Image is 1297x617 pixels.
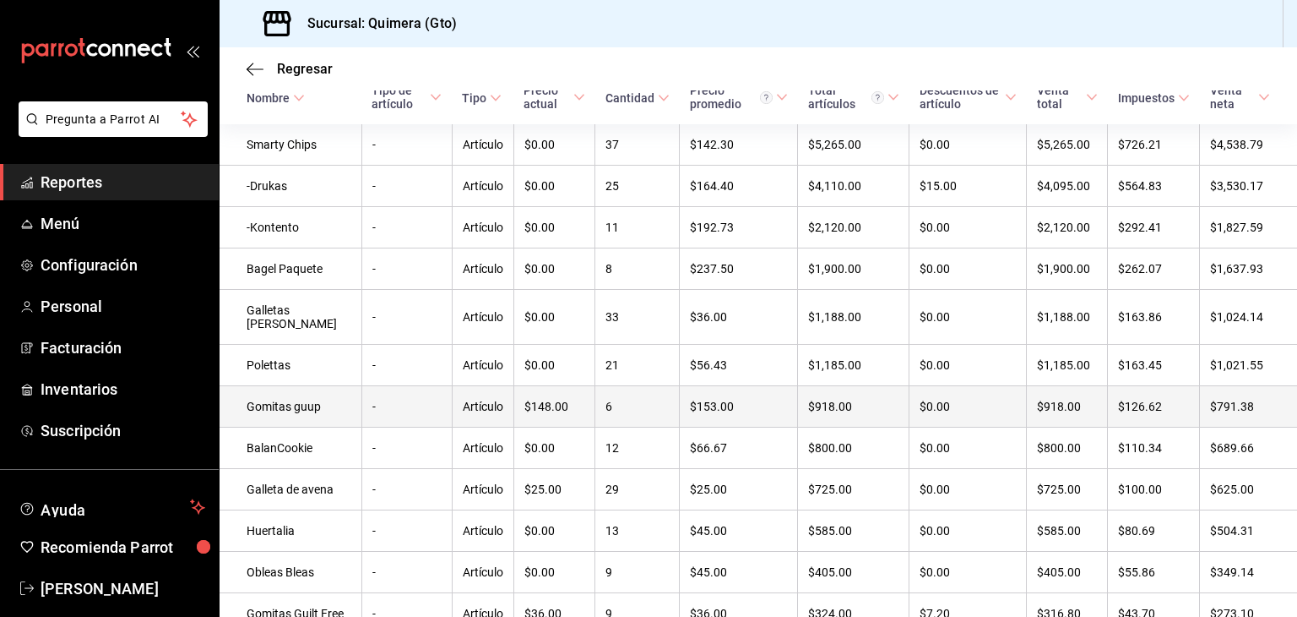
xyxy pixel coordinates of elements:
td: $1,188.00 [1027,290,1108,345]
button: open_drawer_menu [186,44,199,57]
span: Nombre [247,91,305,105]
td: $2,120.00 [798,207,909,248]
span: Cantidad [605,91,670,105]
td: $800.00 [798,428,909,469]
td: Artículo [452,428,513,469]
span: Tipo [462,91,502,105]
span: Facturación [41,336,205,359]
a: Pregunta a Parrot AI [12,123,208,140]
td: $192.73 [680,207,798,248]
td: $0.00 [909,290,1027,345]
td: Artículo [452,469,513,511]
td: $0.00 [513,428,594,469]
div: Tipo de artículo [372,84,426,111]
td: $0.00 [513,552,594,593]
td: - [361,428,452,469]
td: $726.21 [1108,124,1200,166]
span: Venta total [1037,84,1098,111]
td: 25 [595,166,680,207]
td: $504.31 [1200,511,1297,552]
td: Artículo [452,207,513,248]
span: Suscripción [41,419,205,442]
td: $918.00 [1027,386,1108,428]
td: $5,265.00 [1027,124,1108,166]
h3: Sucursal: Quimera (Gto) [294,14,457,34]
td: $0.00 [513,511,594,552]
td: Gomitas guup [220,386,361,428]
td: $126.62 [1108,386,1200,428]
td: $0.00 [909,511,1027,552]
td: - [361,124,452,166]
td: Artículo [452,290,513,345]
span: Personal [41,295,205,318]
td: $164.40 [680,166,798,207]
td: $564.83 [1108,166,1200,207]
td: $45.00 [680,552,798,593]
td: $45.00 [680,511,798,552]
td: $1,188.00 [798,290,909,345]
td: BalanCookie [220,428,361,469]
td: $725.00 [798,469,909,511]
td: Artículo [452,248,513,290]
span: Inventarios [41,378,205,401]
td: $66.67 [680,428,798,469]
td: $689.66 [1200,428,1297,469]
td: - [361,552,452,593]
td: $25.00 [513,469,594,511]
td: -Drukas [220,166,361,207]
td: 9 [595,552,680,593]
td: 13 [595,511,680,552]
td: $142.30 [680,124,798,166]
td: - [361,207,452,248]
span: Recomienda Parrot [41,536,205,559]
td: $100.00 [1108,469,1200,511]
div: Precio promedio [690,84,773,111]
td: Bagel Paquete [220,248,361,290]
td: 21 [595,345,680,386]
td: Artículo [452,345,513,386]
td: $56.43 [680,345,798,386]
div: Precio actual [524,84,569,111]
td: $585.00 [798,511,909,552]
td: $36.00 [680,290,798,345]
td: $1,637.93 [1200,248,1297,290]
span: Precio promedio [690,84,788,111]
div: Venta total [1037,84,1083,111]
td: $0.00 [513,207,594,248]
td: - [361,511,452,552]
td: $0.00 [909,124,1027,166]
svg: Precio promedio = Total artículos / cantidad [760,91,773,104]
td: Polettas [220,345,361,386]
td: - [361,290,452,345]
div: Impuestos [1118,91,1175,105]
td: Artículo [452,386,513,428]
td: $262.07 [1108,248,1200,290]
td: 11 [595,207,680,248]
td: $0.00 [909,469,1027,511]
td: Smarty Chips [220,124,361,166]
span: Precio actual [524,84,584,111]
span: Venta neta [1210,84,1270,111]
td: $1,021.55 [1200,345,1297,386]
td: $80.69 [1108,511,1200,552]
div: Venta neta [1210,84,1255,111]
td: $110.34 [1108,428,1200,469]
td: $0.00 [909,428,1027,469]
td: $585.00 [1027,511,1108,552]
td: Obleas Bleas [220,552,361,593]
div: Tipo [462,91,486,105]
td: $292.41 [1108,207,1200,248]
button: Regresar [247,61,333,77]
td: $1,900.00 [1027,248,1108,290]
td: - [361,469,452,511]
td: $163.86 [1108,290,1200,345]
td: $918.00 [798,386,909,428]
span: Total artículos [808,84,899,111]
td: $25.00 [680,469,798,511]
td: - [361,166,452,207]
span: Configuración [41,254,205,276]
td: $163.45 [1108,345,1200,386]
td: $0.00 [513,290,594,345]
span: Impuestos [1118,91,1190,105]
td: 8 [595,248,680,290]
